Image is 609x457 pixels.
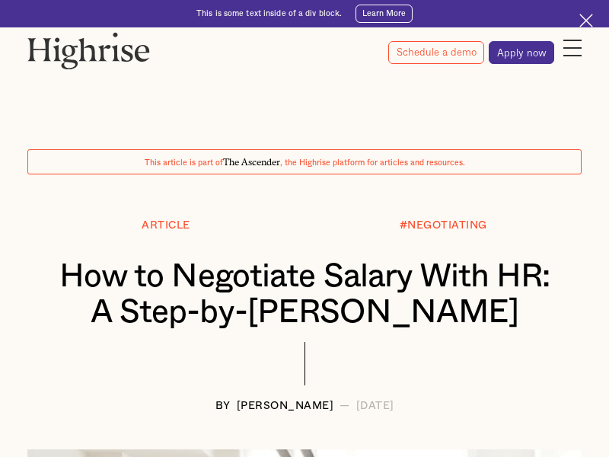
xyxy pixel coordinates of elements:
span: , the Highrise platform for articles and resources. [280,159,465,167]
a: Learn More [356,5,413,23]
span: This article is part of [145,159,223,167]
div: This is some text inside of a div block. [196,8,342,19]
div: #NEGOTIATING [400,220,487,232]
a: Apply now [489,41,554,64]
div: BY [215,401,231,412]
img: Cross icon [579,14,593,27]
h1: How to Negotiate Salary With HR: A Step-by-[PERSON_NAME] [50,259,559,331]
span: The Ascender [223,155,280,165]
img: Highrise logo [27,32,150,69]
div: — [340,401,350,412]
div: [DATE] [356,401,394,412]
div: Article [142,220,190,232]
div: [PERSON_NAME] [237,401,334,412]
a: Schedule a demo [388,41,484,64]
